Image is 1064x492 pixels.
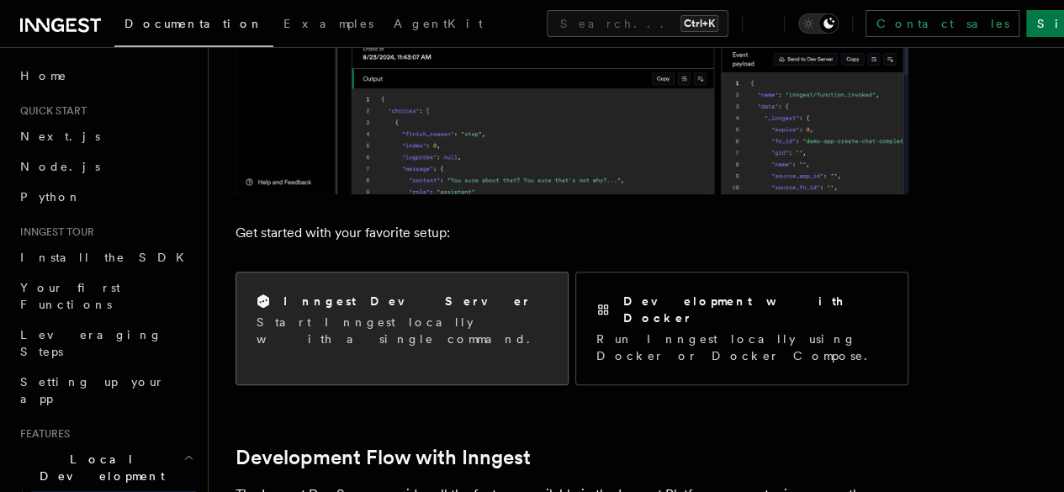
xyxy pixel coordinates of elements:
span: AgentKit [394,17,483,30]
a: Install the SDK [13,242,198,272]
a: Setting up your app [13,367,198,414]
a: Node.js [13,151,198,182]
span: Documentation [124,17,263,30]
button: Search...Ctrl+K [547,10,728,37]
span: Inngest tour [13,225,94,239]
a: Inngest Dev ServerStart Inngest locally with a single command. [236,272,569,385]
span: Quick start [13,104,87,118]
span: Features [13,427,70,441]
span: Examples [283,17,373,30]
p: Start Inngest locally with a single command. [257,314,548,347]
a: Python [13,182,198,212]
h2: Development with Docker [623,293,887,326]
h2: Inngest Dev Server [283,293,532,309]
a: Contact sales [865,10,1019,37]
span: Setting up your app [20,375,165,405]
p: Get started with your favorite setup: [236,221,908,245]
span: Home [20,67,67,84]
a: Development Flow with Inngest [236,446,531,469]
span: Leveraging Steps [20,328,162,358]
p: Run Inngest locally using Docker or Docker Compose. [596,331,887,364]
button: Toggle dark mode [798,13,839,34]
span: Next.js [20,130,100,143]
span: Your first Functions [20,281,120,311]
span: Local Development [13,451,183,484]
span: Node.js [20,160,100,173]
a: Home [13,61,198,91]
a: Documentation [114,5,273,47]
span: Install the SDK [20,251,194,264]
a: Your first Functions [13,272,198,320]
a: Leveraging Steps [13,320,198,367]
span: Python [20,190,82,204]
a: Examples [273,5,384,45]
a: Next.js [13,121,198,151]
a: AgentKit [384,5,493,45]
a: Development with DockerRun Inngest locally using Docker or Docker Compose. [575,272,908,385]
button: Local Development [13,444,198,491]
kbd: Ctrl+K [680,15,718,32]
